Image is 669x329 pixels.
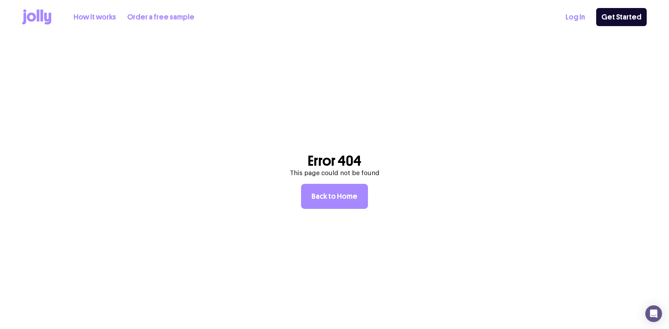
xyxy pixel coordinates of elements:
[566,11,585,23] a: Log In
[645,305,662,322] div: Open Intercom Messenger
[290,155,379,166] h1: Error 404
[301,184,368,209] a: Back to Home
[290,169,379,177] p: This page could not be found
[596,8,647,26] a: Get Started
[74,11,116,23] a: How it works
[127,11,194,23] a: Order a free sample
